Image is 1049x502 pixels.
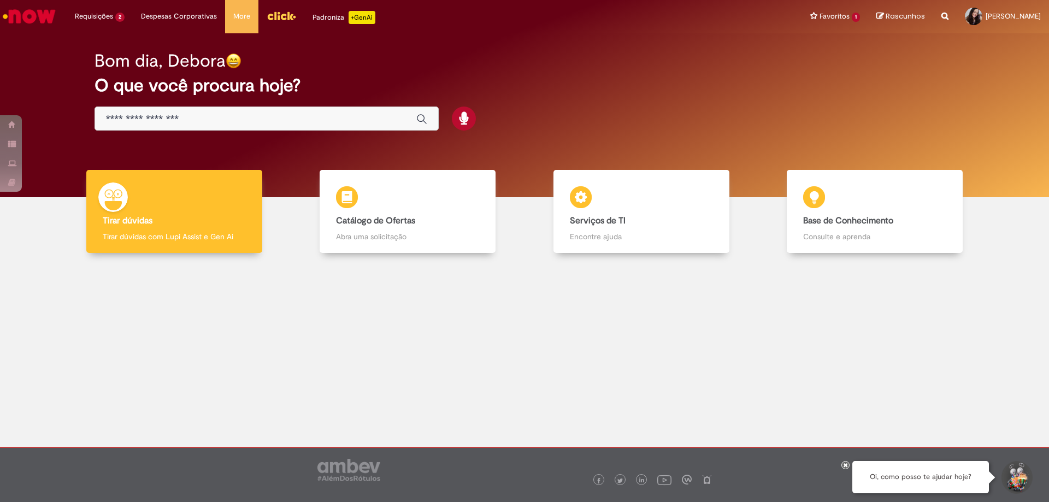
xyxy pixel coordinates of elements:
h2: O que você procura hoje? [95,76,955,95]
img: click_logo_yellow_360x200.png [267,8,296,24]
span: Requisições [75,11,113,22]
p: Consulte e aprenda [803,231,946,242]
img: logo_footer_youtube.png [657,473,671,487]
p: +GenAi [349,11,375,24]
span: Despesas Corporativas [141,11,217,22]
span: 2 [115,13,125,22]
span: 1 [852,13,860,22]
span: Rascunhos [886,11,925,21]
a: Serviços de TI Encontre ajuda [524,170,758,253]
img: logo_footer_ambev_rotulo_gray.png [317,459,380,481]
a: Rascunhos [876,11,925,22]
div: Padroniza [313,11,375,24]
span: [PERSON_NAME] [986,11,1041,21]
img: happy-face.png [226,53,241,69]
img: logo_footer_workplace.png [682,475,692,485]
img: logo_footer_twitter.png [617,478,623,483]
div: Oi, como posso te ajudar hoje? [852,461,989,493]
img: logo_footer_facebook.png [596,478,602,483]
img: ServiceNow [1,5,57,27]
img: logo_footer_naosei.png [702,475,712,485]
b: Catálogo de Ofertas [336,215,415,226]
p: Encontre ajuda [570,231,713,242]
a: Tirar dúvidas Tirar dúvidas com Lupi Assist e Gen Ai [57,170,291,253]
span: More [233,11,250,22]
b: Tirar dúvidas [103,215,152,226]
img: logo_footer_linkedin.png [639,477,645,484]
a: Catálogo de Ofertas Abra uma solicitação [291,170,525,253]
span: Favoritos [820,11,850,22]
p: Tirar dúvidas com Lupi Assist e Gen Ai [103,231,246,242]
button: Iniciar Conversa de Suporte [1000,461,1033,494]
a: Base de Conhecimento Consulte e aprenda [758,170,992,253]
b: Serviços de TI [570,215,626,226]
b: Base de Conhecimento [803,215,893,226]
p: Abra uma solicitação [336,231,479,242]
h2: Bom dia, Debora [95,51,226,70]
